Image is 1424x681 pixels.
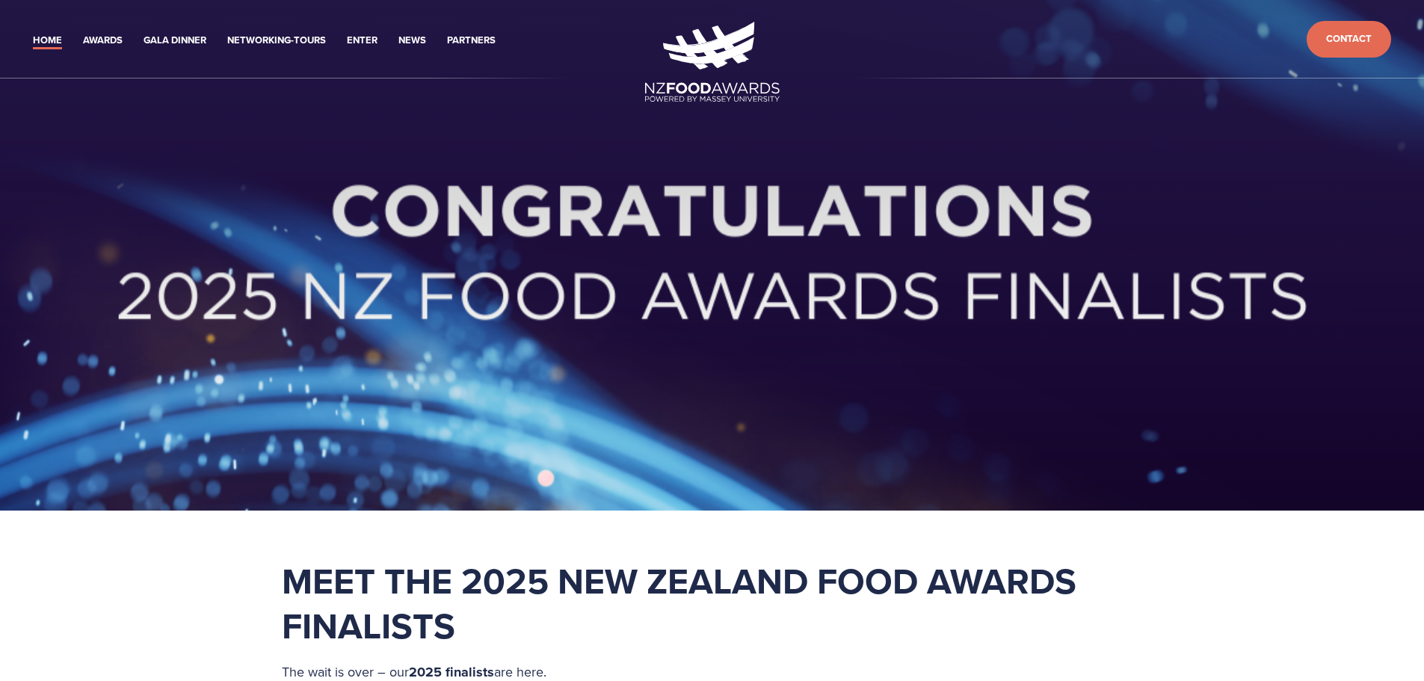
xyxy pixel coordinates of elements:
[447,32,496,49] a: Partners
[398,32,426,49] a: News
[347,32,377,49] a: Enter
[33,32,62,49] a: Home
[227,32,326,49] a: Networking-Tours
[144,32,206,49] a: Gala Dinner
[1307,21,1391,58] a: Contact
[83,32,123,49] a: Awards
[282,555,1085,652] strong: Meet the 2025 New Zealand Food Awards Finalists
